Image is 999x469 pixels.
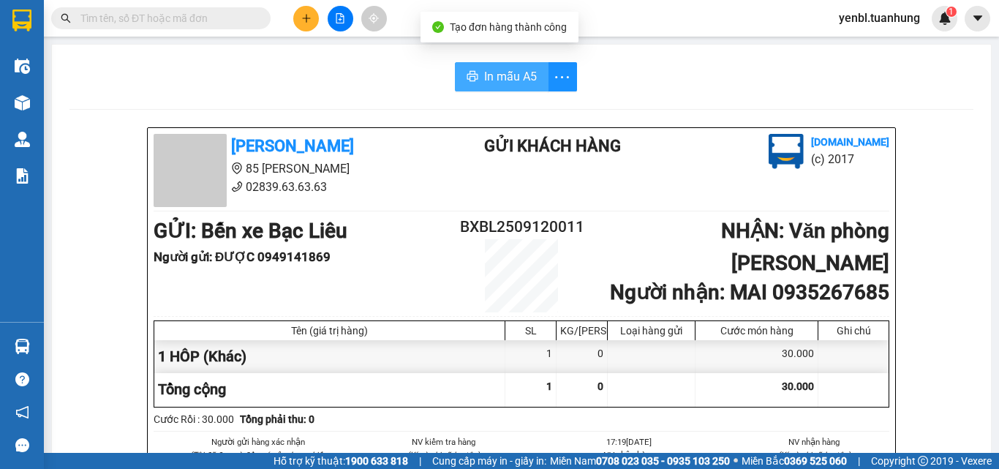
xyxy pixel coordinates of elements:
span: environment [84,35,96,47]
span: Hỗ trợ kỹ thuật: [274,453,408,469]
b: [DOMAIN_NAME] [811,136,889,148]
div: 30.000 [695,340,818,373]
span: yenbl.tuanhung [827,9,932,27]
span: In mẫu A5 [484,67,537,86]
span: message [15,438,29,452]
li: 02839.63.63.63 [154,178,426,196]
img: icon-new-feature [938,12,951,25]
span: 1 [949,7,954,17]
img: warehouse-icon [15,95,30,110]
span: phone [84,53,96,65]
span: Miền Bắc [742,453,847,469]
span: Cung cấp máy in - giấy in: [432,453,546,469]
div: Ghi chú [822,325,885,337]
li: NV nhận hàng [739,435,890,449]
div: Loại hàng gửi [611,325,691,337]
strong: 0369 525 060 [784,455,847,467]
button: caret-down [965,6,990,31]
button: aim [361,6,387,31]
i: (Kí và ghi rõ họ tên) [777,450,851,460]
span: file-add [335,13,345,23]
span: printer [467,70,478,84]
b: GỬI : Bến xe Bạc Liêu [154,219,347,243]
strong: 0708 023 035 - 0935 103 250 [596,455,730,467]
span: | [858,453,860,469]
span: check-circle [432,21,444,33]
button: more [548,62,577,91]
div: KG/[PERSON_NAME] [560,325,603,337]
img: warehouse-icon [15,132,30,147]
img: logo-vxr [12,10,31,31]
span: plus [301,13,312,23]
div: SL [509,325,552,337]
span: Tổng cộng [158,380,226,398]
div: Cước Rồi : 30.000 [154,411,234,427]
span: search [61,13,71,23]
li: NV nhận hàng [554,449,704,462]
span: environment [231,162,243,174]
div: Tên (giá trị hàng) [158,325,501,337]
button: printerIn mẫu A5 [455,62,548,91]
img: solution-icon [15,168,30,184]
span: phone [231,181,243,192]
b: [PERSON_NAME] [84,10,207,28]
span: 30.000 [782,380,814,392]
span: notification [15,405,29,419]
b: NHẬN : Văn phòng [PERSON_NAME] [721,219,889,275]
span: aim [369,13,379,23]
span: Miền Nam [550,453,730,469]
span: | [419,453,421,469]
span: Tạo đơn hàng thành công [450,21,567,33]
input: Tìm tên, số ĐT hoặc mã đơn [80,10,253,26]
b: [PERSON_NAME] [231,137,354,155]
div: 1 [505,340,557,373]
div: 1 HÔP (Khác) [154,340,505,373]
b: GỬI : Bến xe Bạc Liêu [7,91,200,116]
button: plus [293,6,319,31]
img: warehouse-icon [15,339,30,354]
li: 02839.63.63.63 [7,50,279,69]
b: Người nhận : MAI 0935267685 [610,280,889,304]
span: copyright [918,456,928,466]
li: (c) 2017 [811,150,889,168]
b: Gửi khách hàng [484,137,621,155]
span: 0 [597,380,603,392]
li: 85 [PERSON_NAME] [154,160,426,178]
span: more [548,68,576,86]
sup: 1 [946,7,957,17]
b: Tổng phải thu: 0 [240,413,314,425]
h2: BXBL2509120011 [460,215,583,239]
div: 0 [557,340,608,373]
img: warehouse-icon [15,59,30,74]
span: caret-down [971,12,984,25]
button: file-add [328,6,353,31]
span: 1 [546,380,552,392]
li: NV kiểm tra hàng [369,435,519,449]
img: logo.jpg [769,134,804,169]
i: (Kí và ghi rõ họ tên) [407,450,480,460]
li: Người gửi hàng xác nhận [183,435,333,449]
div: Cước món hàng [699,325,814,337]
span: ⚪️ [734,458,738,464]
li: 17:19[DATE] [554,435,704,449]
b: Người gửi : ĐƯỢC 0949141869 [154,249,331,264]
li: 85 [PERSON_NAME] [7,32,279,50]
span: question-circle [15,372,29,386]
strong: 1900 633 818 [345,455,408,467]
